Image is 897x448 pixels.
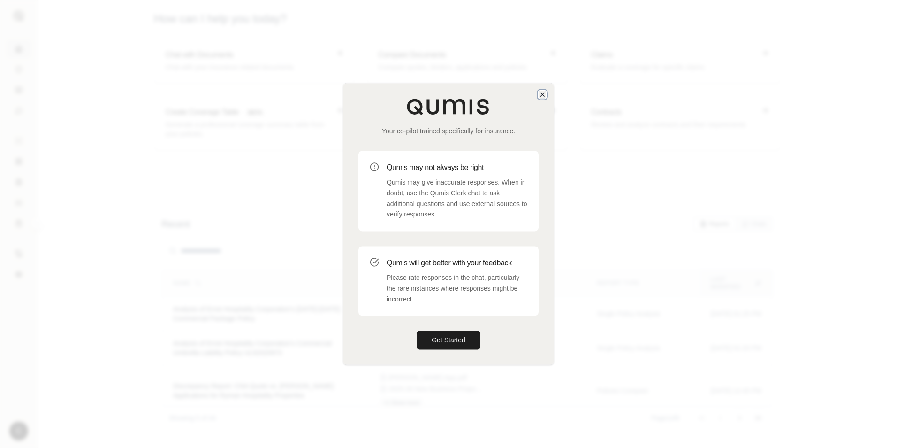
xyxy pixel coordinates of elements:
[417,331,480,350] button: Get Started
[358,126,539,136] p: Your co-pilot trained specifically for insurance.
[387,162,527,173] h3: Qumis may not always be right
[387,177,527,220] p: Qumis may give inaccurate responses. When in doubt, use the Qumis Clerk chat to ask additional qu...
[406,98,491,115] img: Qumis Logo
[387,272,527,304] p: Please rate responses in the chat, particularly the rare instances where responses might be incor...
[387,257,527,269] h3: Qumis will get better with your feedback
